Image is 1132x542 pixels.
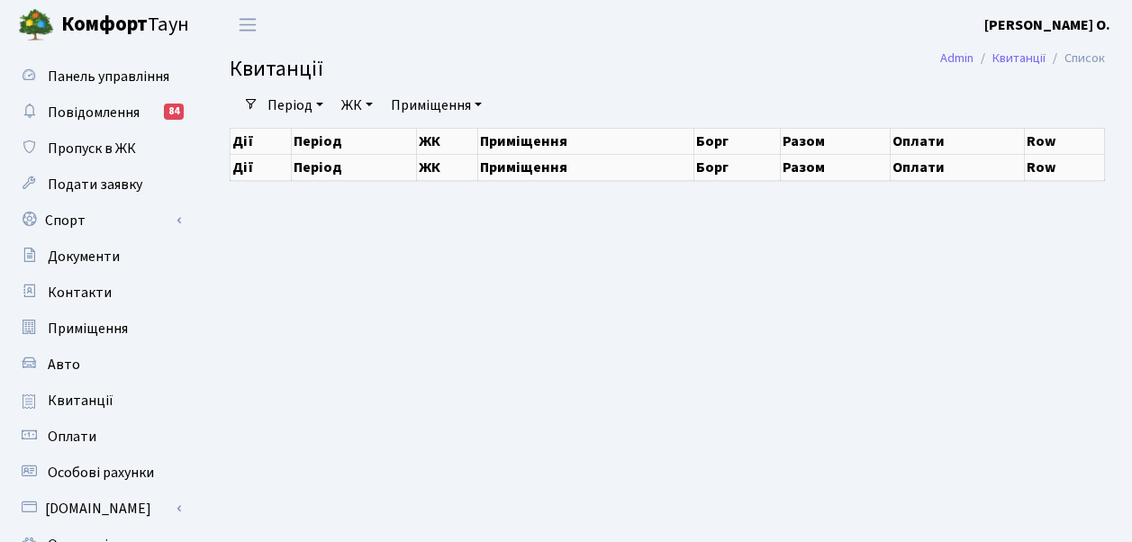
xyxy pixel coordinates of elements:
span: Оплати [48,427,96,447]
th: Борг [693,154,780,180]
img: logo.png [18,7,54,43]
span: Контакти [48,283,112,303]
th: Разом [781,128,891,154]
div: 84 [164,104,184,120]
span: Повідомлення [48,103,140,122]
th: Приміщення [478,154,694,180]
b: Комфорт [61,10,148,39]
th: Оплати [891,128,1024,154]
th: Дії [231,154,292,180]
span: Квитанції [230,53,323,85]
span: Документи [48,247,120,266]
a: [PERSON_NAME] О. [984,14,1110,36]
a: Повідомлення84 [9,95,189,131]
th: Приміщення [478,128,694,154]
span: Квитанції [48,391,113,411]
th: Row [1024,128,1104,154]
span: Пропуск в ЖК [48,139,136,158]
button: Переключити навігацію [225,10,270,40]
a: [DOMAIN_NAME] [9,491,189,527]
th: Row [1024,154,1104,180]
th: Період [292,154,417,180]
a: ЖК [334,90,380,121]
a: Подати заявку [9,167,189,203]
a: Admin [940,49,974,68]
a: Панель управління [9,59,189,95]
a: Документи [9,239,189,275]
a: Контакти [9,275,189,311]
th: Період [292,128,417,154]
span: Авто [48,355,80,375]
th: Дії [231,128,292,154]
span: Таун [61,10,189,41]
a: Особові рахунки [9,455,189,491]
a: Спорт [9,203,189,239]
nav: breadcrumb [913,40,1132,77]
th: ЖК [416,128,477,154]
a: Квитанції [9,383,189,419]
th: Оплати [891,154,1024,180]
th: Разом [781,154,891,180]
th: Борг [693,128,780,154]
span: Особові рахунки [48,463,154,483]
span: Панель управління [48,67,169,86]
a: Авто [9,347,189,383]
span: Подати заявку [48,175,142,194]
th: ЖК [416,154,477,180]
a: Період [260,90,331,121]
span: Приміщення [48,319,128,339]
a: Приміщення [384,90,489,121]
a: Приміщення [9,311,189,347]
a: Квитанції [992,49,1046,68]
b: [PERSON_NAME] О. [984,15,1110,35]
a: Оплати [9,419,189,455]
li: Список [1046,49,1105,68]
a: Пропуск в ЖК [9,131,189,167]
